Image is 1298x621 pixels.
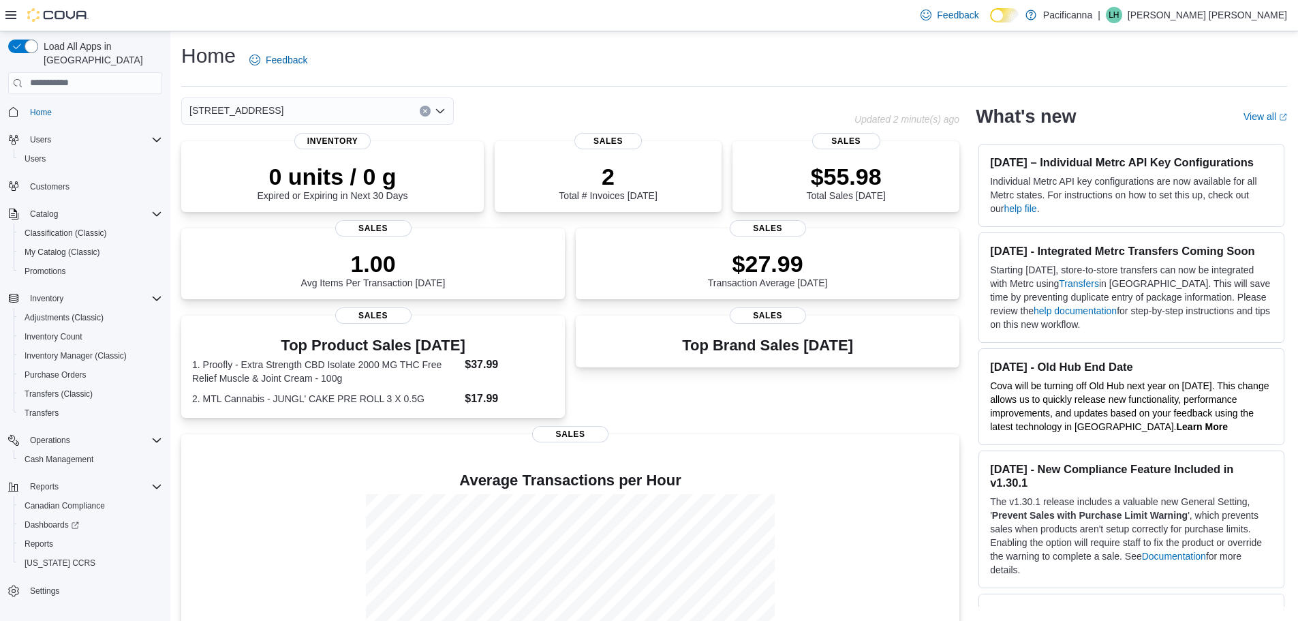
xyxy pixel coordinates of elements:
button: Catalog [3,205,168,224]
span: Canadian Compliance [25,500,105,511]
span: Inventory Count [25,331,82,342]
button: Reports [14,534,168,554]
span: Sales [532,426,608,442]
span: My Catalog (Classic) [19,244,162,260]
a: Home [25,104,57,121]
span: Adjustments (Classic) [25,312,104,323]
span: Canadian Compliance [19,498,162,514]
p: Individual Metrc API key configurations are now available for all Metrc states. For instructions ... [990,175,1273,215]
div: Transaction Average [DATE] [708,250,828,288]
button: Catalog [25,206,63,222]
a: Customers [25,179,75,195]
div: Avg Items Per Transaction [DATE] [301,250,446,288]
div: Expired or Expiring in Next 30 Days [258,163,408,201]
a: Settings [25,583,65,599]
span: Inventory Manager (Classic) [19,348,162,364]
a: help documentation [1034,305,1117,316]
a: Cash Management [19,451,99,468]
span: Reports [25,479,162,495]
a: Dashboards [19,517,84,533]
span: Users [19,151,162,167]
h4: Average Transactions per Hour [192,472,948,489]
dd: $37.99 [465,357,554,373]
span: Cova will be turning off Old Hub next year on [DATE]. This change allows us to quickly release ne... [990,380,1269,432]
span: Users [30,134,51,145]
span: Adjustments (Classic) [19,309,162,326]
button: Reports [3,477,168,496]
span: Operations [25,432,162,449]
button: Promotions [14,262,168,281]
a: Reports [19,536,59,552]
a: Feedback [244,46,313,74]
input: Dark Mode [990,8,1019,22]
a: Users [19,151,51,167]
a: Transfers (Classic) [19,386,98,402]
h3: [DATE] - Integrated Metrc Transfers Coming Soon [990,244,1273,258]
p: [PERSON_NAME] [PERSON_NAME] [1128,7,1287,23]
span: Dashboards [19,517,162,533]
strong: Prevent Sales with Purchase Limit Warning [992,510,1188,521]
button: Canadian Compliance [14,496,168,515]
button: [US_STATE] CCRS [14,554,168,573]
p: Pacificanna [1043,7,1092,23]
button: Inventory Manager (Classic) [14,346,168,365]
svg: External link [1279,113,1287,121]
span: Customers [30,181,69,192]
span: Dark Mode [990,22,991,23]
p: Starting [DATE], store-to-store transfers can now be integrated with Metrc using in [GEOGRAPHIC_D... [990,263,1273,331]
button: Operations [25,432,76,449]
span: Home [25,104,162,121]
a: Learn More [1177,421,1228,432]
button: Customers [3,177,168,196]
p: | [1098,7,1100,23]
button: Home [3,102,168,122]
span: Operations [30,435,70,446]
span: Sales [335,307,412,324]
h3: [DATE] - Old Hub End Date [990,360,1273,374]
button: Clear input [420,106,431,117]
span: Classification (Classic) [25,228,107,239]
span: Inventory [30,293,63,304]
span: Users [25,132,162,148]
p: $27.99 [708,250,828,277]
span: Inventory Count [19,329,162,345]
button: My Catalog (Classic) [14,243,168,262]
span: Transfers (Classic) [19,386,162,402]
button: Adjustments (Classic) [14,308,168,327]
img: Cova [27,8,89,22]
span: Home [30,107,52,118]
button: Classification (Classic) [14,224,168,243]
button: Users [3,130,168,149]
p: 1.00 [301,250,446,277]
button: Transfers [14,404,168,423]
span: Cash Management [25,454,93,465]
button: Purchase Orders [14,365,168,384]
a: View allExternal link [1243,111,1287,122]
button: Inventory [25,290,69,307]
span: [STREET_ADDRESS] [189,102,283,119]
a: Documentation [1142,551,1206,562]
a: Adjustments (Classic) [19,309,109,326]
dt: 2. MTL Cannabis - JUNGL' CAKE PRE ROLL 3 X 0.5G [192,392,459,406]
h3: [DATE] – Individual Metrc API Key Configurations [990,155,1273,169]
h2: What's new [976,106,1076,127]
p: 0 units / 0 g [258,163,408,190]
span: Sales [812,133,880,149]
div: Lauryn H-W [1106,7,1122,23]
a: Purchase Orders [19,367,92,383]
a: Inventory Manager (Classic) [19,348,132,364]
p: 2 [559,163,657,190]
span: Sales [335,220,412,237]
span: Feedback [937,8,978,22]
span: Classification (Classic) [19,225,162,241]
span: Sales [574,133,643,149]
button: Inventory Count [14,327,168,346]
span: [US_STATE] CCRS [25,558,95,569]
p: The v1.30.1 release includes a valuable new General Setting, ' ', which prevents sales when produ... [990,495,1273,577]
a: My Catalog (Classic) [19,244,106,260]
h1: Home [181,42,236,70]
a: Promotions [19,263,72,279]
span: Transfers (Classic) [25,389,93,399]
button: Cash Management [14,450,168,469]
span: Washington CCRS [19,555,162,571]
